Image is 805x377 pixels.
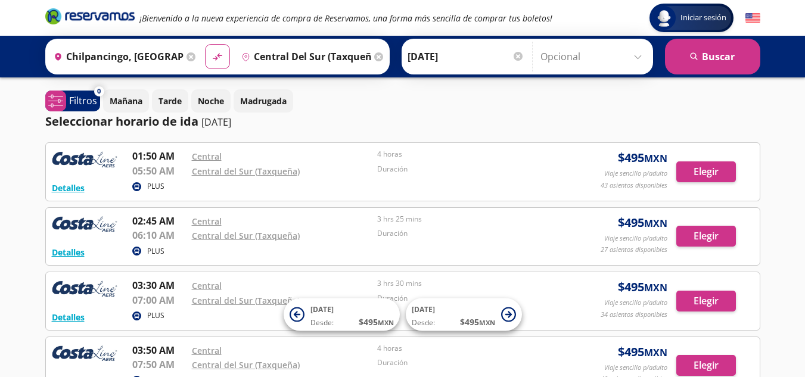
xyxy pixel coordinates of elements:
[377,228,557,239] p: Duración
[192,216,222,227] a: Central
[69,94,97,108] p: Filtros
[284,298,400,331] button: [DATE]Desde:$495MXN
[139,13,552,24] em: ¡Bienvenido a la nueva experiencia de compra de Reservamos, una forma más sencilla de comprar tus...
[644,346,667,359] small: MXN
[377,357,557,368] p: Duración
[192,295,300,306] a: Central del Sur (Taxqueña)
[676,291,736,311] button: Elegir
[310,304,334,314] span: [DATE]
[201,115,231,129] p: [DATE]
[676,12,731,24] span: Iniciar sesión
[618,343,667,361] span: $ 495
[147,246,164,257] p: PLUS
[45,113,198,130] p: Seleccionar horario de ida
[97,86,101,96] span: 0
[132,343,186,357] p: 03:50 AM
[377,149,557,160] p: 4 horas
[132,278,186,292] p: 03:30 AM
[152,89,188,113] button: Tarde
[192,345,222,356] a: Central
[132,228,186,242] p: 06:10 AM
[618,278,667,296] span: $ 495
[234,89,293,113] button: Madrugada
[52,149,117,173] img: RESERVAMOS
[412,317,435,328] span: Desde:
[192,230,300,241] a: Central del Sur (Taxqueña)
[192,166,300,177] a: Central del Sur (Taxqueña)
[377,214,557,225] p: 3 hrs 25 mins
[408,42,524,71] input: Elegir Fecha
[132,149,186,163] p: 01:50 AM
[45,7,135,25] i: Brand Logo
[45,7,135,29] a: Brand Logo
[644,217,667,230] small: MXN
[601,180,667,191] p: 43 asientos disponibles
[310,317,334,328] span: Desde:
[676,226,736,247] button: Elegir
[601,310,667,320] p: 34 asientos disponibles
[198,95,224,107] p: Noche
[540,42,647,71] input: Opcional
[377,278,557,289] p: 3 hrs 30 mins
[604,233,667,244] p: Viaje sencillo p/adulto
[676,355,736,376] button: Elegir
[158,95,182,107] p: Tarde
[192,280,222,291] a: Central
[132,293,186,307] p: 07:00 AM
[604,363,667,373] p: Viaje sencillo p/adulto
[132,357,186,372] p: 07:50 AM
[618,149,667,167] span: $ 495
[604,298,667,308] p: Viaje sencillo p/adulto
[147,181,164,192] p: PLUS
[132,214,186,228] p: 02:45 AM
[147,310,164,321] p: PLUS
[377,343,557,354] p: 4 horas
[110,95,142,107] p: Mañana
[665,39,760,74] button: Buscar
[103,89,149,113] button: Mañana
[479,318,495,327] small: MXN
[52,311,85,323] button: Detalles
[460,316,495,328] span: $ 495
[192,151,222,162] a: Central
[132,164,186,178] p: 05:50 AM
[604,169,667,179] p: Viaje sencillo p/adulto
[601,245,667,255] p: 27 asientos disponibles
[377,293,557,304] p: Duración
[676,161,736,182] button: Elegir
[359,316,394,328] span: $ 495
[378,318,394,327] small: MXN
[240,95,287,107] p: Madrugada
[45,91,100,111] button: 0Filtros
[52,343,117,367] img: RESERVAMOS
[745,11,760,26] button: English
[406,298,522,331] button: [DATE]Desde:$495MXN
[52,182,85,194] button: Detalles
[644,152,667,165] small: MXN
[52,214,117,238] img: RESERVAMOS
[377,164,557,175] p: Duración
[412,304,435,314] span: [DATE]
[237,42,371,71] input: Buscar Destino
[192,359,300,370] a: Central del Sur (Taxqueña)
[52,278,117,302] img: RESERVAMOS
[52,246,85,258] button: Detalles
[644,281,667,294] small: MXN
[618,214,667,232] span: $ 495
[191,89,231,113] button: Noche
[49,42,184,71] input: Buscar Origen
